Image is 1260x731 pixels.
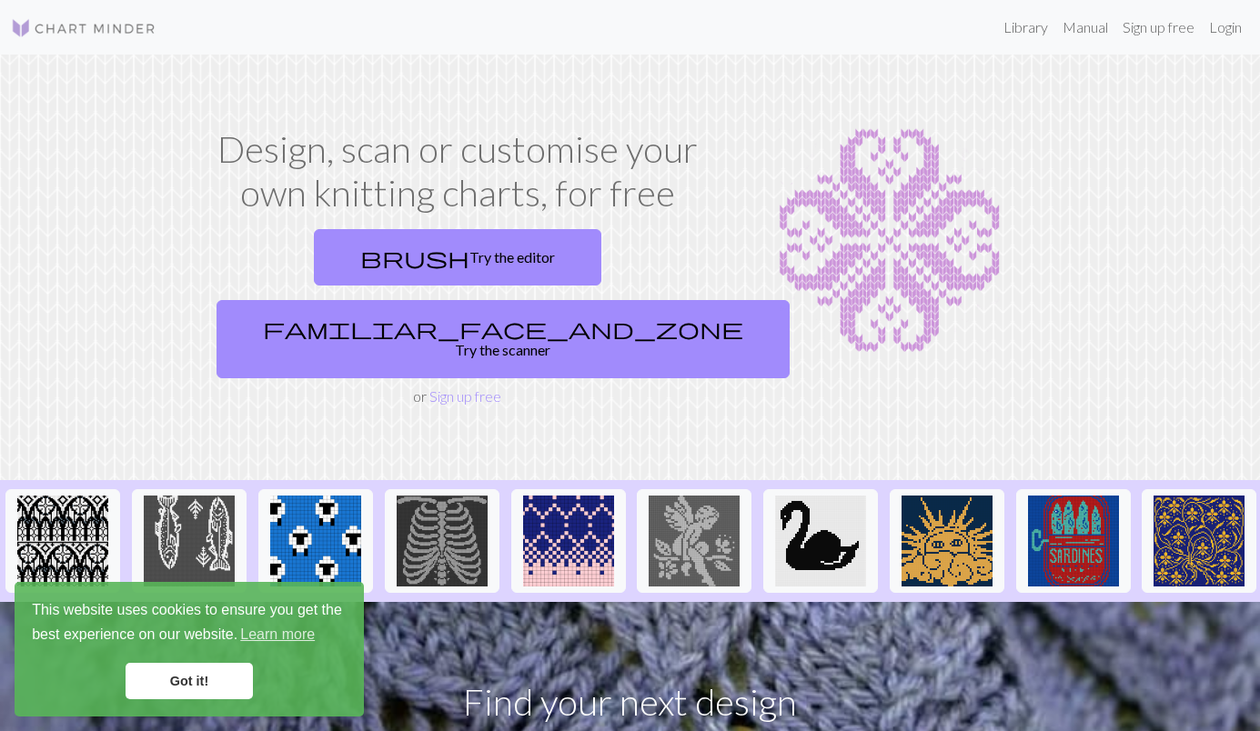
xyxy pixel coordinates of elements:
div: or [209,222,706,407]
img: tracery [17,496,108,586]
h1: Design, scan or customise your own knitting charts, for free [209,127,706,215]
img: fishies :) [144,496,235,586]
img: Chart example [728,127,1052,355]
img: IMG_0291.jpeg [775,496,866,586]
div: cookieconsent [15,582,364,716]
a: Sardines in a can [1016,530,1131,547]
a: Try the scanner [217,300,790,378]
button: flower bandana [1142,489,1256,593]
a: New Piskel-1.png (2).png [385,530,499,547]
img: Sardines in a can [1028,496,1119,586]
p: Find your next design [29,675,1231,729]
button: Sardines in a can [1016,489,1131,593]
a: Sheep socks [258,530,373,547]
a: angel practice [637,530,751,547]
button: fishies :) [132,489,247,593]
a: Manual [1055,9,1115,45]
span: This website uses cookies to ensure you get the best experience on our website. [32,599,347,648]
span: familiar_face_and_zone [263,315,743,341]
a: learn more about cookies [237,621,318,648]
img: IMG_8664.jpeg [902,496,993,586]
button: angel practice [637,489,751,593]
img: flower bandana [1154,496,1245,586]
img: New Piskel-1.png (2).png [397,496,488,586]
img: Sheep socks [270,496,361,586]
a: Sign up free [1115,9,1202,45]
a: Sign up free [429,387,501,405]
a: Login [1202,9,1249,45]
span: brush [360,245,469,270]
img: angel practice [649,496,740,586]
a: flower bandana [1142,530,1256,547]
a: tracery [5,530,120,547]
a: IMG_0291.jpeg [763,530,878,547]
a: Try the editor [314,229,601,285]
button: IMG_0291.jpeg [763,489,878,593]
a: Idee [511,530,626,547]
a: dismiss cookie message [126,663,253,699]
img: Idee [523,496,614,586]
img: Logo [11,17,156,39]
button: IMG_8664.jpeg [890,489,1004,593]
button: tracery [5,489,120,593]
button: New Piskel-1.png (2).png [385,489,499,593]
button: Sheep socks [258,489,373,593]
a: fishies :) [132,530,247,547]
a: Library [996,9,1055,45]
a: IMG_8664.jpeg [890,530,1004,547]
button: Idee [511,489,626,593]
